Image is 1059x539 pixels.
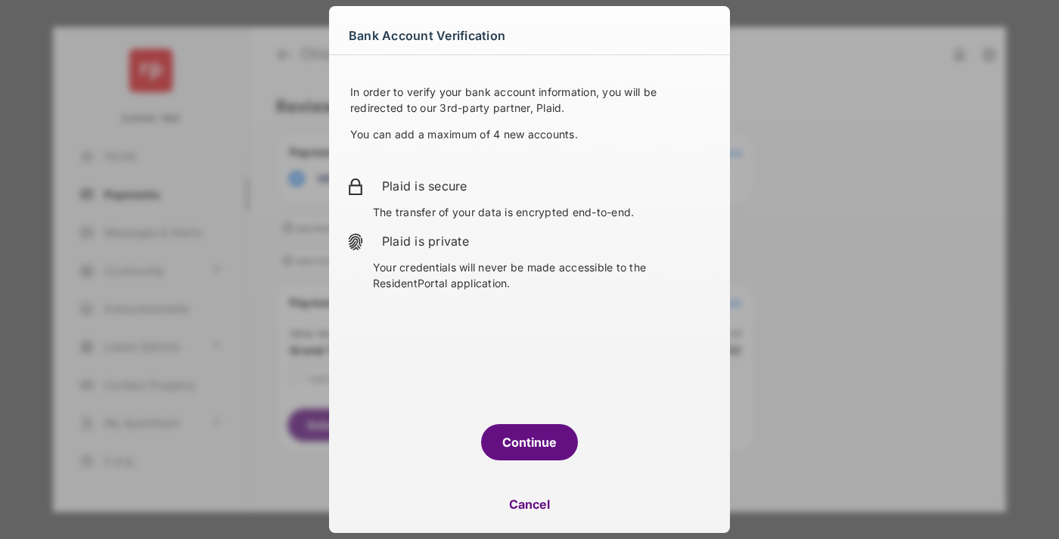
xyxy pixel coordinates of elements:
p: You can add a maximum of 4 new accounts. [350,126,709,142]
button: Cancel [329,486,730,522]
button: Continue [481,424,578,460]
h2: Plaid is secure [382,177,712,195]
p: In order to verify your bank account information, you will be redirected to our 3rd-party partner... [350,84,709,116]
h2: Plaid is private [382,232,712,250]
p: The transfer of your data is encrypted end-to-end. [373,204,712,220]
p: Your credentials will never be made accessible to the ResidentPortal application. [373,259,712,291]
span: Bank Account Verification [349,23,505,48]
